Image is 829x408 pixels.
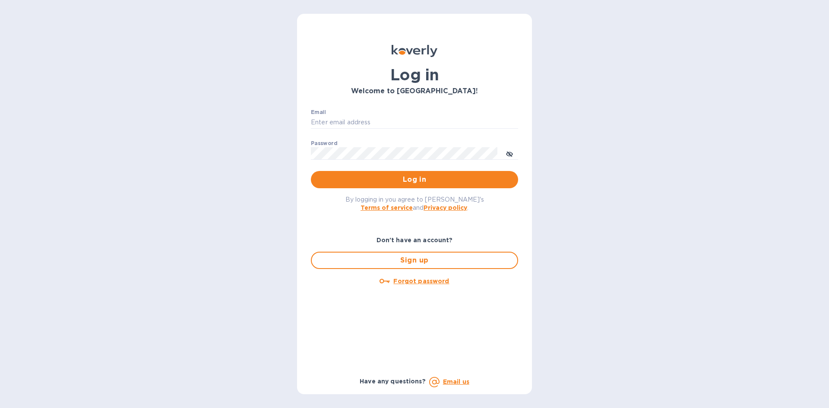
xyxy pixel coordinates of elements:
[361,204,413,211] a: Terms of service
[311,171,518,188] button: Log in
[424,204,467,211] a: Privacy policy
[360,378,426,385] b: Have any questions?
[318,174,511,185] span: Log in
[311,66,518,84] h1: Log in
[311,116,518,129] input: Enter email address
[311,252,518,269] button: Sign up
[311,141,337,146] label: Password
[501,145,518,162] button: toggle password visibility
[345,196,484,211] span: By logging in you agree to [PERSON_NAME]'s and .
[443,378,469,385] a: Email us
[393,278,449,285] u: Forgot password
[319,255,510,266] span: Sign up
[311,87,518,95] h3: Welcome to [GEOGRAPHIC_DATA]!
[377,237,453,244] b: Don't have an account?
[311,110,326,115] label: Email
[392,45,437,57] img: Koverly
